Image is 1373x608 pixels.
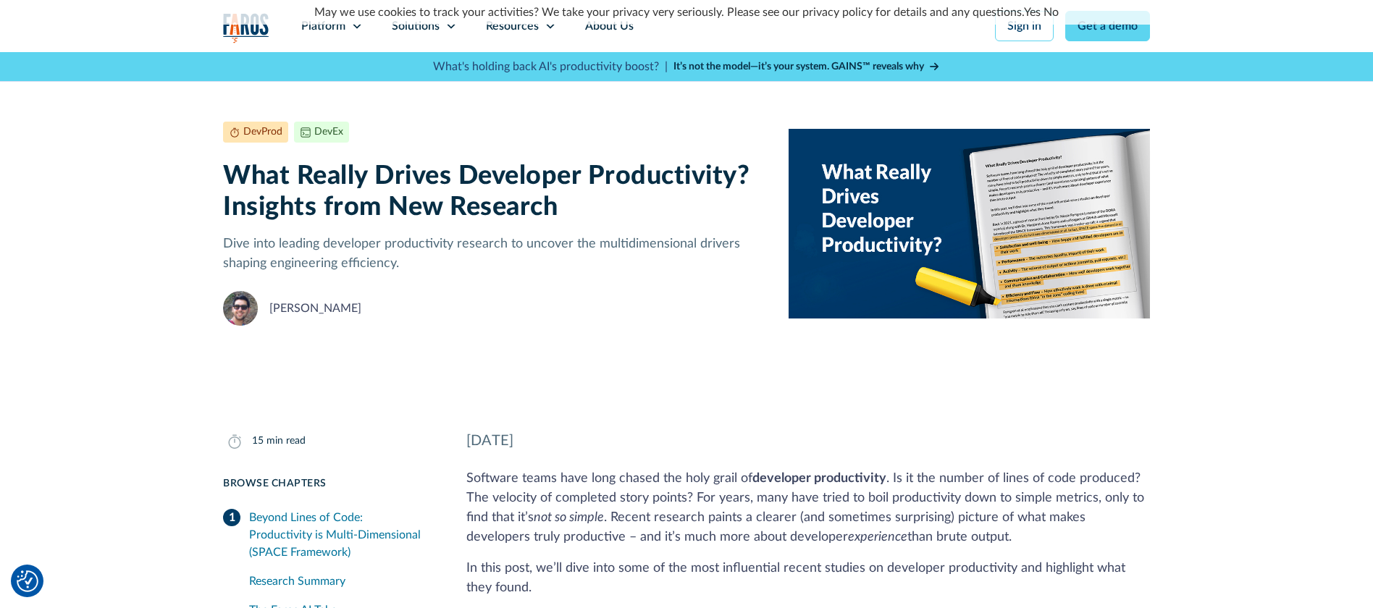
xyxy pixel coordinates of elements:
p: Dive into leading developer productivity research to uncover the multidimensional drivers shaping... [223,235,765,274]
a: It’s not the model—it’s your system. GAINS™ reveals why [673,59,940,75]
em: not so simple [534,511,604,524]
div: DevProd [243,124,282,140]
div: [PERSON_NAME] [269,300,361,317]
div: Beyond Lines of Code: Productivity is Multi-Dimensional (SPACE Framework) [249,509,432,561]
img: Ron Meldiner [223,291,258,326]
a: home [223,13,269,43]
div: Platform [301,17,345,35]
div: DevEx [314,124,343,140]
div: min read [266,434,306,449]
div: Resources [486,17,539,35]
h1: What Really Drives Developer Productivity? Insights from New Research [223,161,765,223]
button: Cookie Settings [17,570,38,592]
a: Yes [1024,7,1041,18]
p: Software teams have long chased the holy grail of . Is it the number of lines of code produced? T... [466,469,1150,547]
a: Beyond Lines of Code: Productivity is Multi-Dimensional (SPACE Framework) [223,503,432,567]
div: 15 [252,434,264,449]
div: Research Summary [249,573,432,590]
img: Logo of the analytics and reporting company Faros. [223,13,269,43]
a: Sign in [995,11,1054,41]
a: Research Summary [249,567,432,596]
a: No [1044,7,1059,18]
strong: It’s not the model—it’s your system. GAINS™ reveals why [673,62,924,72]
img: Revisit consent button [17,570,38,592]
strong: developer productivity [752,472,886,485]
div: [DATE] [466,430,1150,452]
img: a light blue background, with the title of the blog on the left, and a partially displayed book o... [789,122,1150,326]
div: Browse Chapters [223,476,432,491]
p: In this post, we’ll dive into some of the most influential recent studies on developer productivi... [466,559,1150,598]
p: What's holding back AI's productivity boost? | [433,58,668,75]
em: experience [848,531,907,544]
div: Solutions [392,17,440,35]
a: Get a demo [1065,11,1150,41]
